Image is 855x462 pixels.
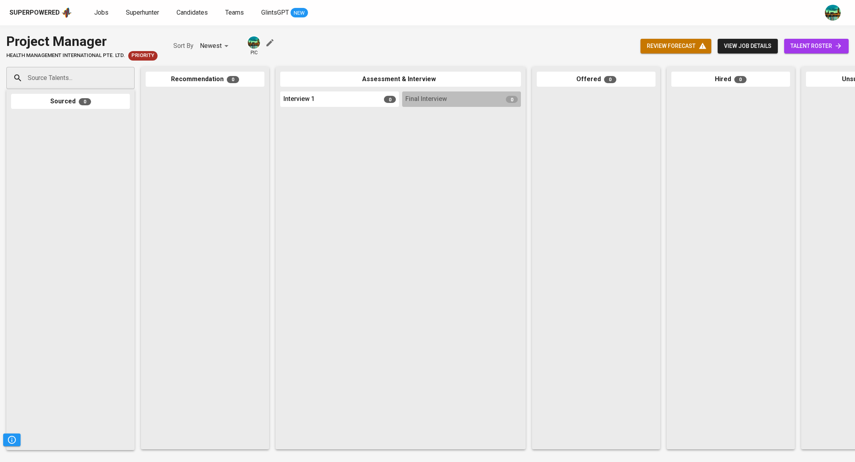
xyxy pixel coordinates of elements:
[9,7,72,19] a: Superpoweredapp logo
[200,41,222,51] p: Newest
[3,433,21,446] button: Pipeline Triggers
[177,8,209,18] a: Candidates
[6,32,158,51] div: Project Manager
[671,72,790,87] div: Hired
[128,52,158,59] span: Priority
[261,9,289,16] span: GlintsGPT
[280,72,521,87] div: Assessment & Interview
[734,76,747,83] span: 0
[225,9,244,16] span: Teams
[384,96,396,103] span: 0
[94,9,108,16] span: Jobs
[94,8,110,18] a: Jobs
[128,51,158,61] div: New Job received from Demand Team
[79,98,91,105] span: 0
[537,72,655,87] div: Offered
[177,9,208,16] span: Candidates
[640,39,711,53] button: review forecast
[126,9,159,16] span: Superhunter
[784,39,849,53] a: talent roster
[291,9,308,17] span: NEW
[724,41,771,51] span: view job details
[11,94,130,109] div: Sourced
[6,52,125,59] span: HEALTH MANAGEMENT INTERNATIONAL PTE. LTD.
[283,95,315,104] span: Interview 1
[130,77,132,79] button: Open
[146,72,264,87] div: Recommendation
[61,7,72,19] img: app logo
[247,36,261,56] div: pic
[405,95,447,104] span: Final Interview
[604,76,616,83] span: 0
[126,8,161,18] a: Superhunter
[200,39,231,53] div: Newest
[647,41,705,51] span: review forecast
[9,8,60,17] div: Superpowered
[790,41,842,51] span: talent roster
[225,8,245,18] a: Teams
[718,39,778,53] button: view job details
[506,96,518,103] span: 0
[173,41,194,51] p: Sort By
[248,36,260,49] img: a5d44b89-0c59-4c54-99d0-a63b29d42bd3.jpg
[261,8,308,18] a: GlintsGPT NEW
[825,5,841,21] img: a5d44b89-0c59-4c54-99d0-a63b29d42bd3.jpg
[227,76,239,83] span: 0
